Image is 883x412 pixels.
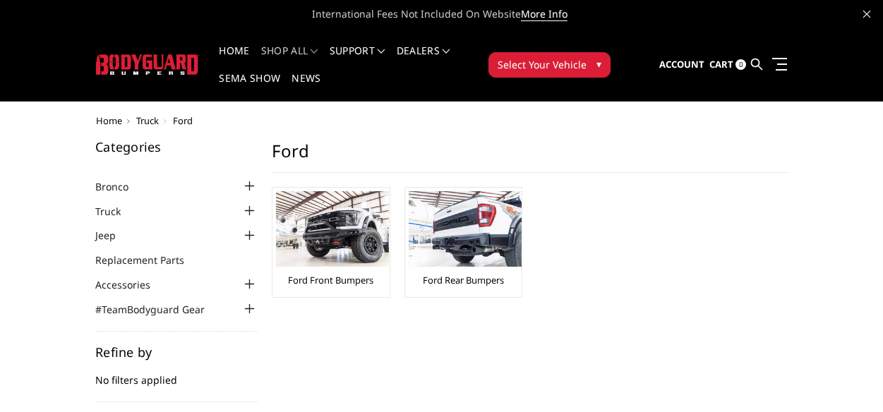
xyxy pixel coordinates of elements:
a: Ford Front Bumpers [288,274,373,286]
a: Cart 0 [709,46,746,84]
a: News [292,73,320,101]
a: Jeep [95,228,133,243]
span: Ford [173,114,193,127]
span: Cart [709,58,733,71]
a: Account [659,46,704,84]
img: BODYGUARD BUMPERS [96,54,200,75]
span: Select Your Vehicle [498,57,587,72]
h5: Refine by [95,346,258,358]
a: Support [330,46,385,73]
span: 0 [735,59,746,70]
a: Dealers [397,46,450,73]
a: Truck [95,204,138,219]
a: SEMA Show [219,73,280,101]
a: More Info [521,7,567,21]
a: Replacement Parts [95,253,202,267]
div: No filters applied [95,346,258,402]
a: Home [219,46,249,73]
h5: Categories [95,140,258,153]
button: Select Your Vehicle [488,52,611,78]
a: #TeamBodyguard Gear [95,302,222,317]
a: Accessories [95,277,168,292]
h1: Ford [272,140,788,173]
a: Home [96,114,122,127]
a: Ford Rear Bumpers [423,274,504,286]
a: shop all [261,46,318,73]
span: Account [659,58,704,71]
a: Bronco [95,179,146,194]
span: ▾ [596,56,601,71]
a: Truck [136,114,159,127]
